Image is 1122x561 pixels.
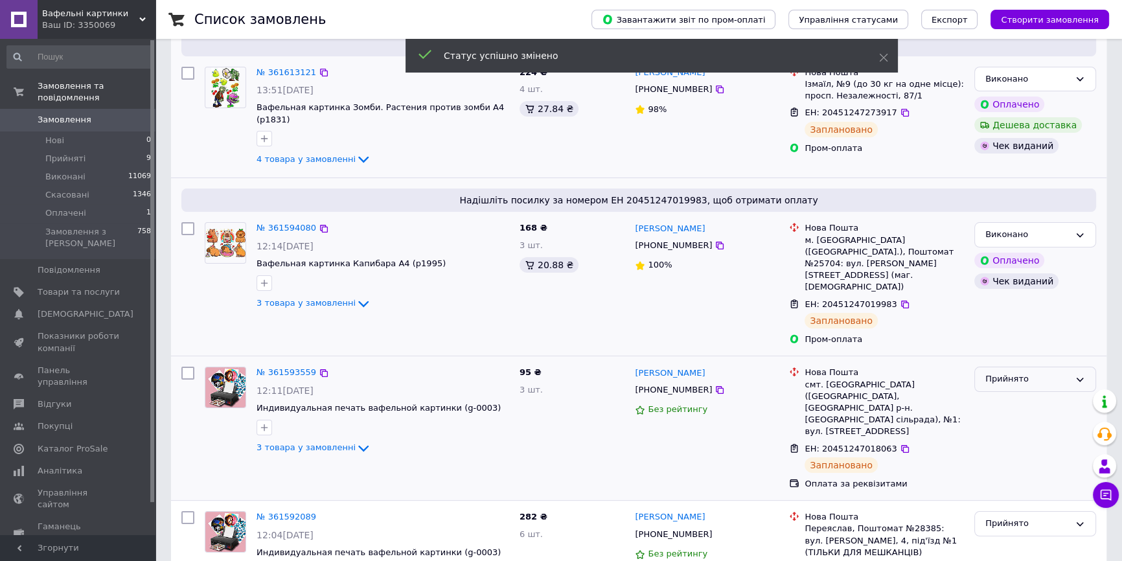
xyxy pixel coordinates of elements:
[257,442,371,452] a: 3 товара у замовленні
[1093,482,1119,508] button: Чат з покупцем
[632,81,715,98] div: [PHONE_NUMBER]
[921,10,978,29] button: Експорт
[38,487,120,510] span: Управління сайтом
[257,223,316,233] a: № 361594080
[974,117,1082,133] div: Дешева доставка
[257,403,501,413] a: Индивидуальная печать вафельной картинки (g-0003)
[520,512,547,521] span: 282 ₴
[205,511,246,553] a: Фото товару
[648,104,667,114] span: 98%
[520,223,547,233] span: 168 ₴
[805,235,964,293] div: м. [GEOGRAPHIC_DATA] ([GEOGRAPHIC_DATA].), Поштомат №25704: вул. [PERSON_NAME][STREET_ADDRESS] (м...
[985,517,1070,531] div: Прийнято
[257,385,314,396] span: 12:11[DATE]
[632,382,715,398] div: [PHONE_NUMBER]
[38,465,82,477] span: Аналітика
[1001,15,1099,25] span: Створити замовлення
[520,84,543,94] span: 4 шт.
[42,19,155,31] div: Ваш ID: 3350069
[45,189,89,201] span: Скасовані
[974,138,1059,154] div: Чек виданий
[788,10,908,29] button: Управління статусами
[805,457,878,473] div: Заплановано
[257,512,316,521] a: № 361592089
[978,14,1109,24] a: Створити замовлення
[932,15,968,25] span: Експорт
[257,299,356,308] span: 3 товара у замовленні
[38,114,91,126] span: Замовлення
[985,228,1070,242] div: Виконано
[45,226,137,249] span: Замовлення з [PERSON_NAME]
[45,135,64,146] span: Нові
[146,153,151,165] span: 9
[985,73,1070,86] div: Виконано
[257,154,356,164] span: 4 товара у замовленні
[632,237,715,254] div: [PHONE_NUMBER]
[45,207,86,219] span: Оплачені
[805,379,964,438] div: смт. [GEOGRAPHIC_DATA] ([GEOGRAPHIC_DATA], [GEOGRAPHIC_DATA] р-н. [GEOGRAPHIC_DATA] сільрада), №1...
[38,365,120,388] span: Панель управління
[799,15,898,25] span: Управління статусами
[38,80,155,104] span: Замовлення та повідомлення
[520,240,543,250] span: 3 шт.
[648,404,707,414] span: Без рейтингу
[805,313,878,328] div: Заплановано
[444,49,847,62] div: Статус успішно змінено
[805,334,964,345] div: Пром-оплата
[38,398,71,410] span: Відгуки
[257,547,501,557] a: Индивидуальная печать вафельной картинки (g-0003)
[520,367,542,377] span: 95 ₴
[133,189,151,201] span: 1346
[257,67,316,77] a: № 361613121
[648,549,707,558] span: Без рейтингу
[38,264,100,276] span: Повідомлення
[985,372,1070,386] div: Прийнято
[805,299,897,309] span: ЕН: 20451247019983
[128,171,151,183] span: 11069
[38,521,120,544] span: Гаманець компанії
[205,512,246,552] img: Фото товару
[187,194,1091,207] span: Надішліть посилку за номером ЕН 20451247019983, щоб отримати оплату
[257,258,446,268] span: Вафельная картинка Капибара А4 (p1995)
[974,273,1059,289] div: Чек виданий
[257,154,371,164] a: 4 товара у замовленні
[635,367,705,380] a: [PERSON_NAME]
[974,253,1044,268] div: Оплачено
[635,223,705,235] a: [PERSON_NAME]
[205,67,246,108] a: Фото товару
[635,511,705,523] a: [PERSON_NAME]
[42,8,139,19] span: Вафельні картинки
[805,444,897,453] span: ЕН: 20451247018063
[520,67,547,77] span: 224 ₴
[805,511,964,523] div: Нова Пошта
[632,526,715,543] div: [PHONE_NUMBER]
[187,38,1091,51] span: Надішліть посилку за номером ЕН 20451247273917, щоб отримати оплату
[211,67,240,108] img: Фото товару
[648,260,672,269] span: 100%
[205,367,246,407] img: Фото товару
[38,420,73,432] span: Покупці
[38,330,120,354] span: Показники роботи компанії
[257,367,316,377] a: № 361593559
[205,229,246,257] img: Фото товару
[257,85,314,95] span: 13:51[DATE]
[137,226,151,249] span: 758
[520,101,578,117] div: 27.84 ₴
[45,153,86,165] span: Прийняті
[38,443,108,455] span: Каталог ProSale
[805,367,964,378] div: Нова Пошта
[257,298,371,308] a: 3 товара у замовленні
[194,12,326,27] h1: Список замовлень
[974,97,1044,112] div: Оплачено
[146,207,151,219] span: 1
[805,478,964,490] div: Оплата за реквізитами
[520,385,543,395] span: 3 шт.
[520,257,578,273] div: 20.88 ₴
[990,10,1109,29] button: Створити замовлення
[805,143,964,154] div: Пром-оплата
[591,10,775,29] button: Завантажити звіт по пром-оплаті
[257,102,504,124] a: Вафельная картинка Зомби. Растения против зомби А4 (p1831)
[45,171,86,183] span: Виконані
